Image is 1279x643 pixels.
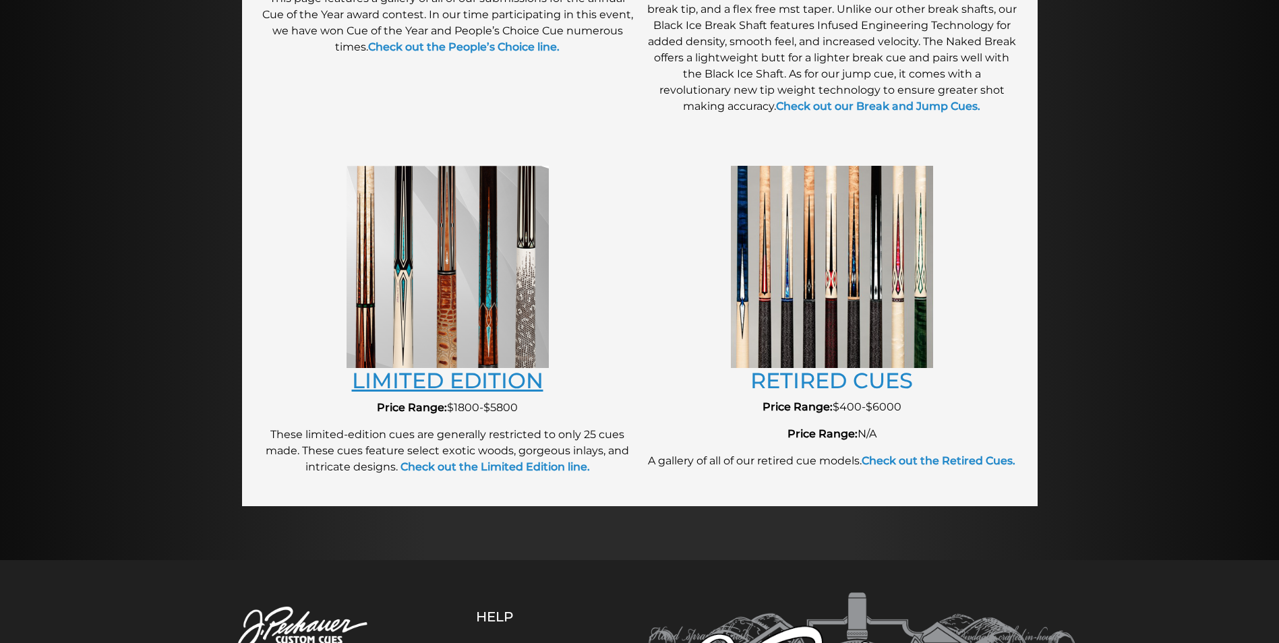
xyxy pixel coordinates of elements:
a: Check out the People’s Choice line. [368,40,560,53]
a: LIMITED EDITION [352,367,543,394]
strong: Check out the Limited Edition line. [400,460,590,473]
a: RETIRED CUES [750,367,913,394]
p: N/A [647,426,1017,442]
strong: Price Range: [787,427,858,440]
strong: Price Range: [377,401,447,414]
p: These limited-edition cues are generally restricted to only 25 cues made. These cues feature sele... [262,427,633,475]
h5: Help [476,609,581,625]
a: Check out the Retired Cues. [862,454,1015,467]
a: Check out the Limited Edition line. [398,460,590,473]
p: $400-$6000 [647,399,1017,415]
p: $1800-$5800 [262,400,633,416]
a: Check out our Break and Jump Cues. [776,100,980,113]
strong: Price Range: [763,400,833,413]
p: A gallery of all of our retired cue models. [647,453,1017,469]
